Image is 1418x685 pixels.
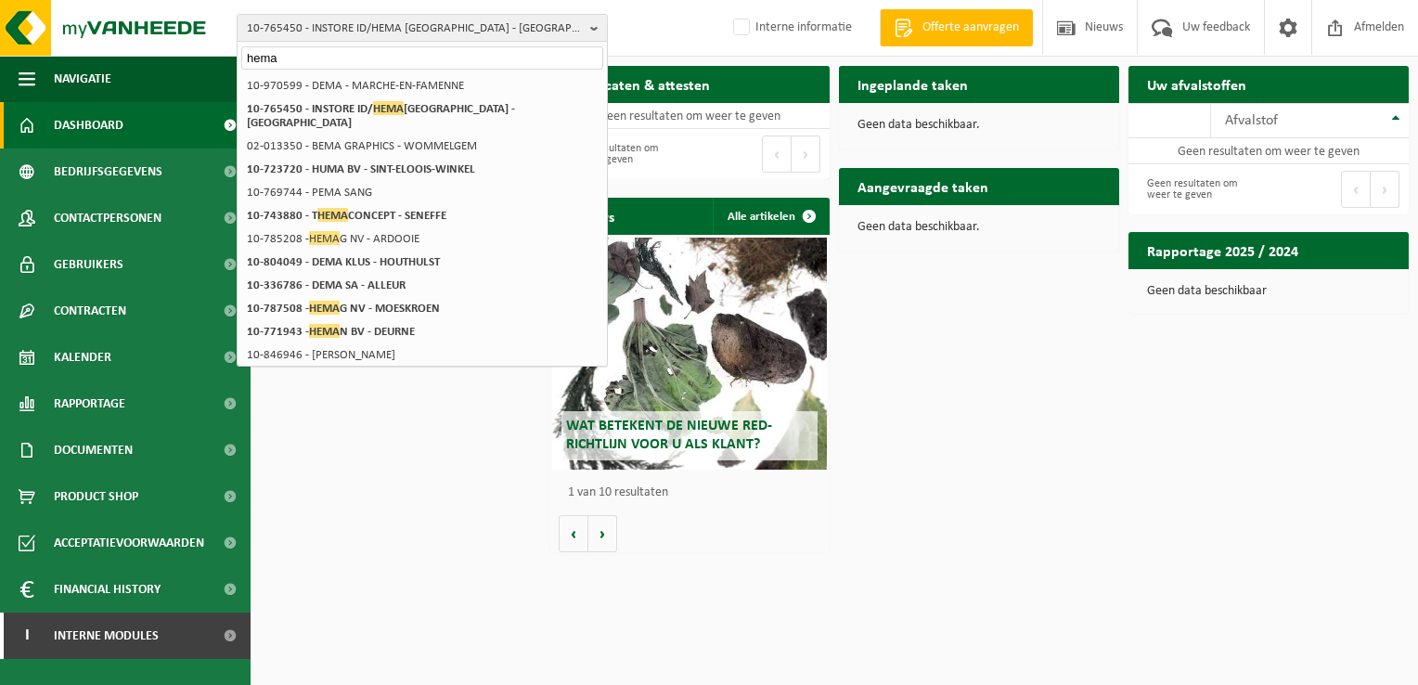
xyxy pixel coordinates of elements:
li: 10-769744 - PEMA SANG [241,181,603,204]
span: 10-765450 - INSTORE ID/HEMA [GEOGRAPHIC_DATA] - [GEOGRAPHIC_DATA] [247,15,583,43]
span: HEMA [373,101,404,115]
a: Alle artikelen [713,198,828,235]
p: Geen data beschikbaar [1147,285,1390,298]
span: Dashboard [54,102,123,149]
span: HEMA [309,231,340,245]
td: Geen resultaten om weer te geven [1128,138,1409,164]
span: Product Shop [54,473,138,520]
span: Contracten [54,288,126,334]
div: Geen resultaten om weer te geven [1138,169,1259,210]
h2: Aangevraagde taken [839,168,1007,204]
li: 10-970599 - DEMA - MARCHE-EN-FAMENNE [241,74,603,97]
li: 10-785208 - G NV - ARDOOIE [241,227,603,251]
h2: Uw afvalstoffen [1128,66,1265,102]
strong: 10-723720 - HUMA BV - SINT-ELOOIS-WINKEL [247,163,475,175]
p: Geen data beschikbaar. [857,221,1101,234]
strong: 10-743880 - T CONCEPT - SENEFFE [247,208,446,222]
a: Offerte aanvragen [880,9,1033,46]
span: Navigatie [54,56,111,102]
span: HEMA [309,324,340,338]
h2: Ingeplande taken [839,66,986,102]
div: Geen resultaten om weer te geven [559,134,680,174]
span: Contactpersonen [54,195,161,241]
span: Acceptatievoorwaarden [54,520,204,566]
span: I [19,613,35,659]
button: Volgende [588,515,617,552]
li: 10-846946 - [PERSON_NAME] [241,343,603,367]
button: Previous [1341,171,1371,208]
button: Previous [762,136,792,173]
span: HEMA [309,301,340,315]
button: Next [1371,171,1399,208]
li: 10-765450 - INSTORE ID/ [GEOGRAPHIC_DATA] - [GEOGRAPHIC_DATA] [241,97,603,135]
span: Financial History [54,566,161,613]
span: Gebruikers [54,241,123,288]
p: Geen data beschikbaar. [857,119,1101,132]
span: HEMA [317,208,348,222]
label: Interne informatie [729,14,852,42]
p: 1 van 10 resultaten [568,486,820,499]
button: Next [792,136,820,173]
span: Afvalstof [1225,113,1278,128]
td: Geen resultaten om weer te geven [549,103,830,129]
span: Rapportage [54,381,125,427]
strong: 10-336786 - DEMA SA - ALLEUR [247,279,406,291]
a: Bekijk rapportage [1270,268,1407,305]
strong: 10-787508 - G NV - MOESKROEN [247,301,440,315]
a: Wat betekent de nieuwe RED-richtlijn voor u als klant? [552,238,827,470]
span: Offerte aanvragen [918,19,1024,37]
li: 02-013350 - BEMA GRAPHICS - WOMMELGEM [241,135,603,158]
h2: Certificaten & attesten [549,66,728,102]
strong: 10-771943 - N BV - DEURNE [247,324,415,338]
button: Vorige [559,515,588,552]
span: Documenten [54,427,133,473]
strong: 10-804049 - DEMA KLUS - HOUTHULST [247,256,440,268]
button: 10-765450 - INSTORE ID/HEMA [GEOGRAPHIC_DATA] - [GEOGRAPHIC_DATA] [237,14,608,42]
span: Interne modules [54,613,159,659]
span: Wat betekent de nieuwe RED-richtlijn voor u als klant? [566,419,772,451]
h2: Rapportage 2025 / 2024 [1128,232,1317,268]
span: Bedrijfsgegevens [54,149,162,195]
input: Zoeken naar gekoppelde vestigingen [241,46,603,70]
span: Kalender [54,334,111,381]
